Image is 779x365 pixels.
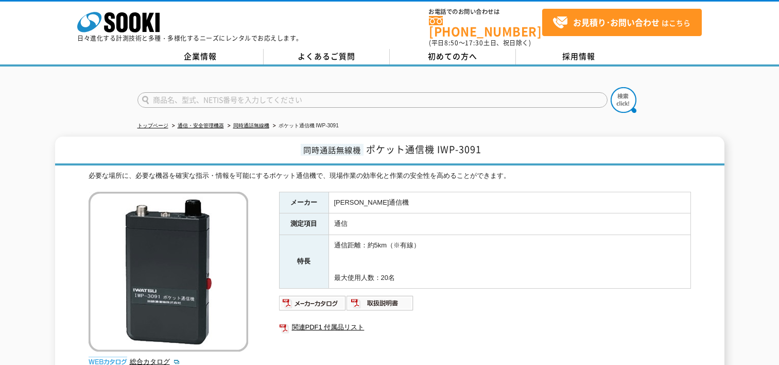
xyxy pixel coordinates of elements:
[279,213,328,235] th: 測定項目
[347,295,414,311] img: 取扱説明書
[429,9,542,15] span: お電話でのお問い合わせは
[264,49,390,64] a: よくあるご質問
[271,121,339,131] li: ポケット通信機 IWP-3091
[279,321,691,334] a: 関連PDF1 付属品リスト
[279,235,328,289] th: 特長
[279,302,347,310] a: メーカーカタログ
[429,16,542,37] a: [PHONE_NUMBER]
[279,295,347,311] img: メーカーカタログ
[429,38,531,47] span: (平日 ～ 土日、祝日除く)
[178,123,224,128] a: 通信・安全管理機器
[89,192,248,352] img: ポケット通信機 IWP-3091
[301,144,363,156] span: 同時通話無線機
[77,35,303,41] p: 日々進化する計測技術と多種・多様化するニーズにレンタルでお応えします。
[328,213,690,235] td: 通信
[542,9,702,36] a: お見積り･お問い合わせはこちら
[428,51,477,62] span: 初めての方へ
[233,123,269,128] a: 同時通話無線機
[552,15,690,30] span: はこちら
[279,192,328,213] th: メーカー
[137,123,168,128] a: トップページ
[573,16,660,28] strong: お見積り･お問い合わせ
[366,142,481,156] span: ポケット通信機 IWP-3091
[328,235,690,289] td: 通信距離：約5km（※有線） 最大使用人数：20名
[465,38,483,47] span: 17:30
[444,38,459,47] span: 8:50
[611,87,636,113] img: btn_search.png
[516,49,642,64] a: 採用情報
[89,171,691,181] div: 必要な場所に、必要な機器を確実な指示・情報を可能にするポケット通信機で、現場作業の効率化と作業の安全性を高めることができます。
[347,302,414,310] a: 取扱説明書
[137,49,264,64] a: 企業情報
[390,49,516,64] a: 初めての方へ
[137,92,608,108] input: 商品名、型式、NETIS番号を入力してください
[328,192,690,213] td: [PERSON_NAME]通信機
